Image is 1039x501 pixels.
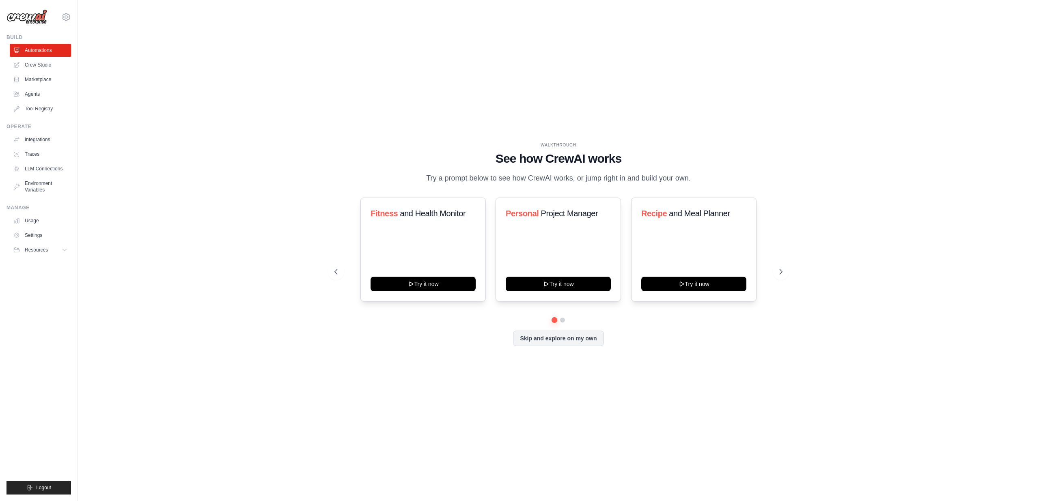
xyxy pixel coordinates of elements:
button: Try it now [641,277,746,291]
span: and Health Monitor [400,209,466,218]
p: Try a prompt below to see how CrewAI works, or jump right in and build your own. [422,172,695,184]
a: Usage [10,214,71,227]
a: LLM Connections [10,162,71,175]
button: Logout [6,481,71,495]
span: Logout [36,484,51,491]
span: Recipe [641,209,667,218]
a: Agents [10,88,71,101]
button: Try it now [506,277,611,291]
a: Tool Registry [10,102,71,115]
a: Settings [10,229,71,242]
a: Automations [10,44,71,57]
div: Build [6,34,71,41]
div: Manage [6,204,71,211]
button: Skip and explore on my own [513,331,604,346]
a: Crew Studio [10,58,71,71]
a: Traces [10,148,71,161]
h1: See how CrewAI works [334,151,782,166]
span: and Meal Planner [669,209,730,218]
a: Environment Variables [10,177,71,196]
button: Resources [10,243,71,256]
a: Integrations [10,133,71,146]
div: Operate [6,123,71,130]
a: Marketplace [10,73,71,86]
img: Logo [6,9,47,25]
button: Try it now [371,277,476,291]
span: Fitness [371,209,398,218]
span: Resources [25,247,48,253]
span: Personal [506,209,539,218]
div: WALKTHROUGH [334,142,782,148]
span: Project Manager [541,209,598,218]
